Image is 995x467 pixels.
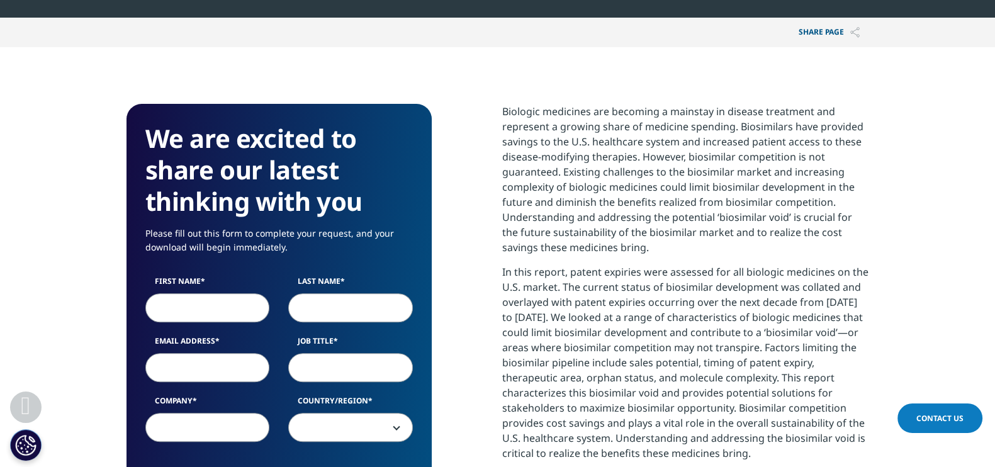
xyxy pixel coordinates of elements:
label: First Name [145,276,270,293]
p: Share PAGE [789,18,869,47]
label: Company [145,395,270,413]
img: Share PAGE [850,27,860,38]
button: Cookies Settings [10,429,42,461]
span: Contact Us [916,413,964,424]
a: Contact Us [897,403,982,433]
label: Country/Region [288,395,413,413]
button: Share PAGEShare PAGE [789,18,869,47]
p: Please fill out this form to complete your request, and your download will begin immediately. [145,227,413,264]
p: Biologic medicines are becoming a mainstay in disease treatment and represent a growing share of ... [502,104,869,264]
label: Email Address [145,335,270,353]
h3: We are excited to share our latest thinking with you [145,123,413,217]
label: Job Title [288,335,413,353]
label: Last Name [288,276,413,293]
